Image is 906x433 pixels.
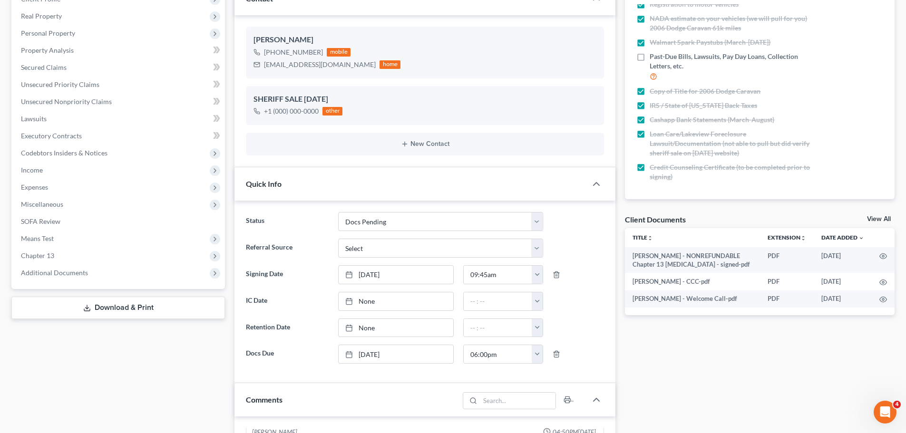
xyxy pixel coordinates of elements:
[800,235,806,241] i: unfold_more
[760,273,814,290] td: PDF
[13,76,225,93] a: Unsecured Priority Claims
[768,234,806,241] a: Extensionunfold_more
[21,166,43,174] span: Income
[21,234,54,242] span: Means Test
[380,60,400,69] div: home
[650,87,760,96] span: Copy of Title for 2006 Dodge Caravan
[21,29,75,37] span: Personal Property
[241,345,333,364] label: Docs Due
[650,38,770,47] span: Walmart Spark Paystubs (March-[DATE])
[814,273,872,290] td: [DATE]
[625,247,760,273] td: [PERSON_NAME] - NONREFUNDABLE Chapter 13 [MEDICAL_DATA] - signed-pdf
[21,251,54,260] span: Chapter 13
[253,94,596,105] div: SHERIFF SALE [DATE]
[814,290,872,308] td: [DATE]
[867,216,891,222] a: View All
[264,48,323,57] div: [PHONE_NUMBER]
[13,127,225,144] a: Executory Contracts
[760,290,814,308] td: PDF
[480,393,556,409] input: Search...
[339,345,453,363] a: [DATE]
[246,179,282,188] span: Quick Info
[633,234,653,241] a: Titleunfold_more
[858,235,864,241] i: expand_more
[814,247,872,273] td: [DATE]
[893,401,901,408] span: 4
[21,269,88,277] span: Additional Documents
[327,48,351,57] div: mobile
[464,319,532,337] input: -- : --
[21,132,82,140] span: Executory Contracts
[253,140,596,148] button: New Contact
[13,59,225,76] a: Secured Claims
[464,345,532,363] input: -- : --
[339,319,453,337] a: None
[241,292,333,311] label: IC Date
[21,183,48,191] span: Expenses
[264,60,376,69] div: [EMAIL_ADDRESS][DOMAIN_NAME]
[13,93,225,110] a: Unsecured Nonpriority Claims
[13,110,225,127] a: Lawsuits
[339,292,453,310] a: None
[650,115,774,125] span: Cashapp Bank Statements (March-August)
[13,42,225,59] a: Property Analysis
[339,266,453,284] a: [DATE]
[13,213,225,230] a: SOFA Review
[625,214,686,224] div: Client Documents
[241,212,333,231] label: Status
[21,12,62,20] span: Real Property
[625,273,760,290] td: [PERSON_NAME] - CCC-pdf
[21,200,63,208] span: Miscellaneous
[21,149,107,157] span: Codebtors Insiders & Notices
[821,234,864,241] a: Date Added expand_more
[21,63,67,71] span: Secured Claims
[246,395,283,404] span: Comments
[21,97,112,106] span: Unsecured Nonpriority Claims
[874,401,896,423] iframe: Intercom live chat
[625,290,760,308] td: [PERSON_NAME] - Welcome Call-pdf
[650,52,819,71] span: Past-Due Bills, Lawsuits, Pay Day Loans, Collection Letters, etc.
[21,46,74,54] span: Property Analysis
[264,106,319,116] div: +1 (000) 000-0000
[241,318,333,337] label: Retention Date
[241,239,333,258] label: Referral Source
[11,297,225,319] a: Download & Print
[650,129,819,158] span: Loan Care/Lakeview Foreclosure Lawsuit/Documentation (not able to pull but did verify sheriff sal...
[253,34,596,46] div: [PERSON_NAME]
[21,115,47,123] span: Lawsuits
[241,265,333,284] label: Signing Date
[650,163,819,182] span: Credit Counseling Certificate (to be completed prior to signing)
[760,247,814,273] td: PDF
[650,14,819,33] span: NADA estimate on your vehicles (we will pull for you) 2006 Dodge Caravan 61k miles
[650,101,757,110] span: IRS / State of [US_STATE] Back Taxes
[464,292,532,310] input: -- : --
[464,266,532,284] input: -- : --
[21,80,99,88] span: Unsecured Priority Claims
[21,217,60,225] span: SOFA Review
[322,107,342,115] div: other
[647,235,653,241] i: unfold_more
